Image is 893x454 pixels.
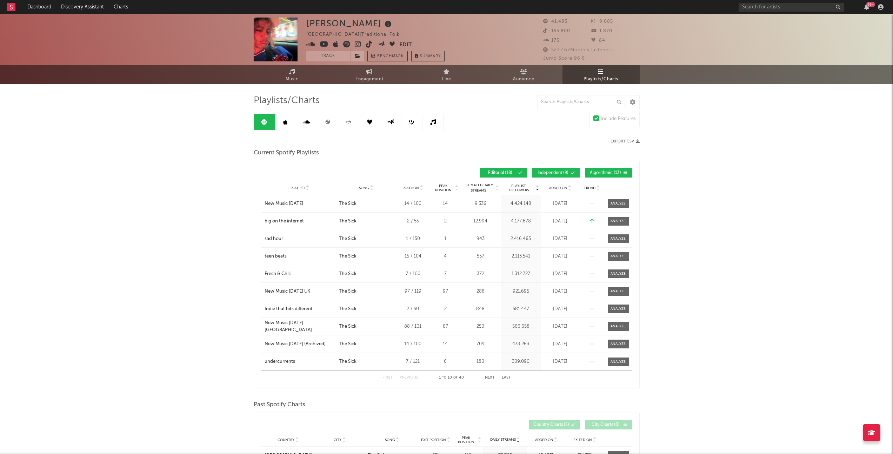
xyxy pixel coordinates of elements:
a: New Music [DATE] UK [265,288,335,295]
div: 848 [462,306,499,313]
span: to [442,376,446,379]
div: 99 + [866,2,875,7]
div: 12.994 [462,218,499,225]
span: Exit Position [421,438,446,442]
div: [DATE] [543,358,578,365]
div: New Music [DATE] [265,200,303,207]
button: Track [306,51,350,61]
span: Added On [549,186,567,190]
button: Next [485,376,495,380]
span: Peak Position [455,436,477,444]
div: [DATE] [543,253,578,260]
div: The Sick [339,306,356,313]
div: [DATE] [543,235,578,242]
div: 309.090 [502,358,539,365]
a: New Music [DATE] [265,200,335,207]
span: Audience [513,75,534,84]
button: Summary [411,51,445,61]
div: 2 [432,306,459,313]
span: Algorithmic ( 13 ) [589,171,622,175]
button: 99+ [864,4,869,10]
div: 4 [432,253,459,260]
button: City Charts(0) [585,420,632,429]
div: 250 [462,323,499,330]
button: Edit [399,41,412,49]
span: 41.485 [543,19,567,24]
div: Include Features [601,115,636,123]
span: Exited On [573,438,592,442]
span: of [453,376,458,379]
div: The Sick [339,271,356,278]
button: Algorithmic(13) [585,168,632,178]
a: sad hour [265,235,335,242]
span: Editorial ( 18 ) [484,171,517,175]
a: Indie that hits different [265,306,335,313]
div: [DATE] [543,341,578,348]
span: Playlist [291,186,305,190]
span: Current Spotify Playlists [254,149,319,157]
span: Jump Score: 96.8 [543,56,585,61]
button: Last [502,376,511,380]
span: 9.085 [591,19,613,24]
span: 527.467 Monthly Listeners [543,48,613,52]
div: 921.695 [502,288,539,295]
div: 4.177.678 [502,218,539,225]
button: Country Charts(5) [529,420,580,429]
span: Trend [584,186,595,190]
span: Daily Streams [490,437,516,442]
a: New Music [DATE] [GEOGRAPHIC_DATA] [265,320,335,333]
span: Engagement [355,75,384,84]
span: Independent ( 9 ) [537,171,569,175]
input: Search Playlists/Charts [537,95,625,109]
div: 709 [462,341,499,348]
span: Country Charts ( 5 ) [533,423,569,427]
div: 87 [432,323,459,330]
div: 439.263 [502,341,539,348]
div: sad hour [265,235,283,242]
span: 175 [543,38,559,43]
a: Audience [485,65,562,84]
span: Song [359,186,369,190]
div: undercurrents [265,358,295,365]
span: Summary [420,54,441,58]
div: teen beats [265,253,287,260]
button: Independent(9) [532,168,580,178]
span: 84 [591,38,605,43]
a: Benchmark [367,51,408,61]
div: 14 [432,200,459,207]
button: First [382,376,393,380]
div: 1 / 150 [397,235,429,242]
div: The Sick [339,288,356,295]
span: Past Spotify Charts [254,401,305,409]
div: Indie that hits different [265,306,313,313]
span: Live [442,75,451,84]
span: Song [385,438,395,442]
div: big on the internet [265,218,304,225]
div: 2 / 55 [397,218,429,225]
span: Peak Position [432,184,454,192]
span: Playlist Followers [502,184,535,192]
a: Music [254,65,331,84]
div: 1 10 40 [432,374,471,382]
div: Fresh & Chill [265,271,291,278]
span: 153.800 [543,29,570,33]
div: 6 [432,358,459,365]
span: Position [402,186,419,190]
div: 88 / 101 [397,323,429,330]
div: 2 / 50 [397,306,429,313]
div: 566.658 [502,323,539,330]
a: New Music [DATE] (Archived) [265,341,335,348]
div: 15 / 104 [397,253,429,260]
div: 7 / 121 [397,358,429,365]
div: 97 [432,288,459,295]
a: Fresh & Chill [265,271,335,278]
div: New Music [DATE] UK [265,288,310,295]
div: [DATE] [543,200,578,207]
div: 14 [432,341,459,348]
a: teen beats [265,253,335,260]
span: Country [278,438,294,442]
div: 372 [462,271,499,278]
div: [DATE] [543,288,578,295]
span: City [334,438,341,442]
